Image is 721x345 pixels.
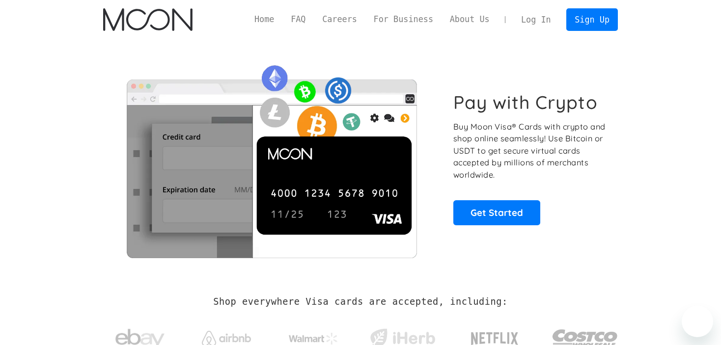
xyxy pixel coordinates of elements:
[282,13,314,26] a: FAQ
[365,13,442,26] a: For Business
[453,91,598,113] h1: Pay with Crypto
[513,9,559,30] a: Log In
[453,121,607,181] p: Buy Moon Visa® Cards with crypto and shop online seamlessly! Use Bitcoin or USDT to get secure vi...
[442,13,498,26] a: About Us
[103,8,192,31] img: Moon Logo
[289,333,338,345] img: Walmart
[213,296,507,307] h2: Shop everywhere Visa cards are accepted, including:
[566,8,617,30] a: Sign Up
[682,306,713,337] iframe: Button to launch messaging window
[246,13,282,26] a: Home
[453,200,540,225] a: Get Started
[314,13,365,26] a: Careers
[103,58,440,258] img: Moon Cards let you spend your crypto anywhere Visa is accepted.
[103,8,192,31] a: home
